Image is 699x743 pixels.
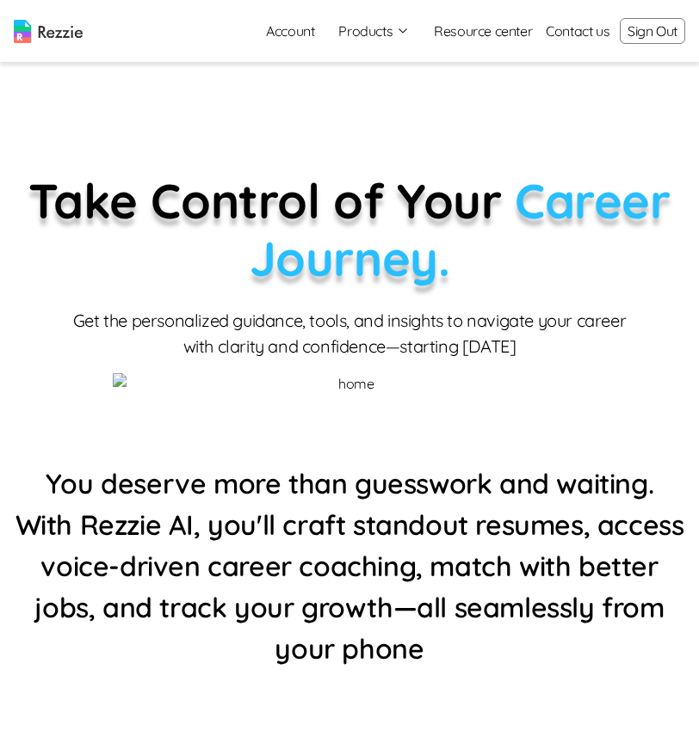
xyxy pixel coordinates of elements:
[250,170,671,288] span: Career Journey.
[14,20,83,43] img: logo
[113,373,586,394] img: home
[14,463,685,669] h4: You deserve more than guesswork and waiting. With Rezzie AI, you'll craft standout resumes, acces...
[620,18,685,44] button: Sign Out
[70,308,629,359] p: Get the personalized guidance, tools, and insights to navigate your career with clarity and confi...
[252,14,328,48] a: Account
[546,21,609,41] a: Contact us
[14,172,685,287] p: Take Control of Your
[434,21,532,41] a: Resource center
[338,21,410,41] button: Products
